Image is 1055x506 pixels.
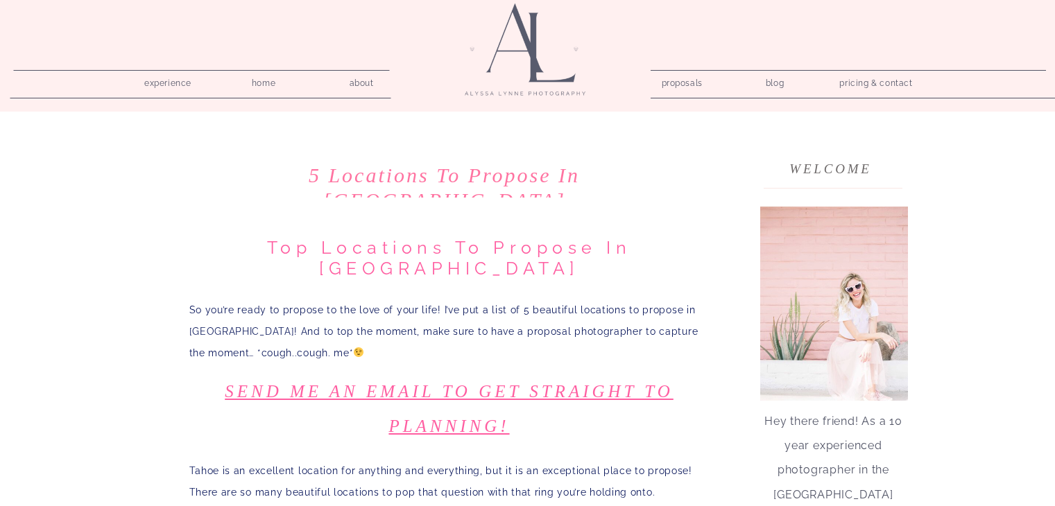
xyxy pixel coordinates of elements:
h1: 5 Locations to Propose in [GEOGRAPHIC_DATA] [185,163,705,213]
p: Tahoe is an excellent location for anything and everything, but it is an exceptional place to pro... [189,460,710,503]
a: Send me an email to get straight to planning! [225,382,674,435]
a: proposals [662,74,701,87]
a: home [244,74,284,87]
h1: Top locations to Propose in [GEOGRAPHIC_DATA] [189,237,710,279]
img: 😉 [354,347,363,357]
a: pricing & contact [834,74,918,94]
h3: welcome [787,157,875,172]
p: So you’re ready to propose to the love of your life! I’ve put a list of 5 beautiful locations to ... [189,299,710,363]
a: blog [755,74,795,87]
a: experience [135,74,201,87]
a: about [342,74,381,87]
p: Hey there friend! As a 10 year experienced photographer in the [GEOGRAPHIC_DATA] area, I'm here t... [760,409,907,478]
